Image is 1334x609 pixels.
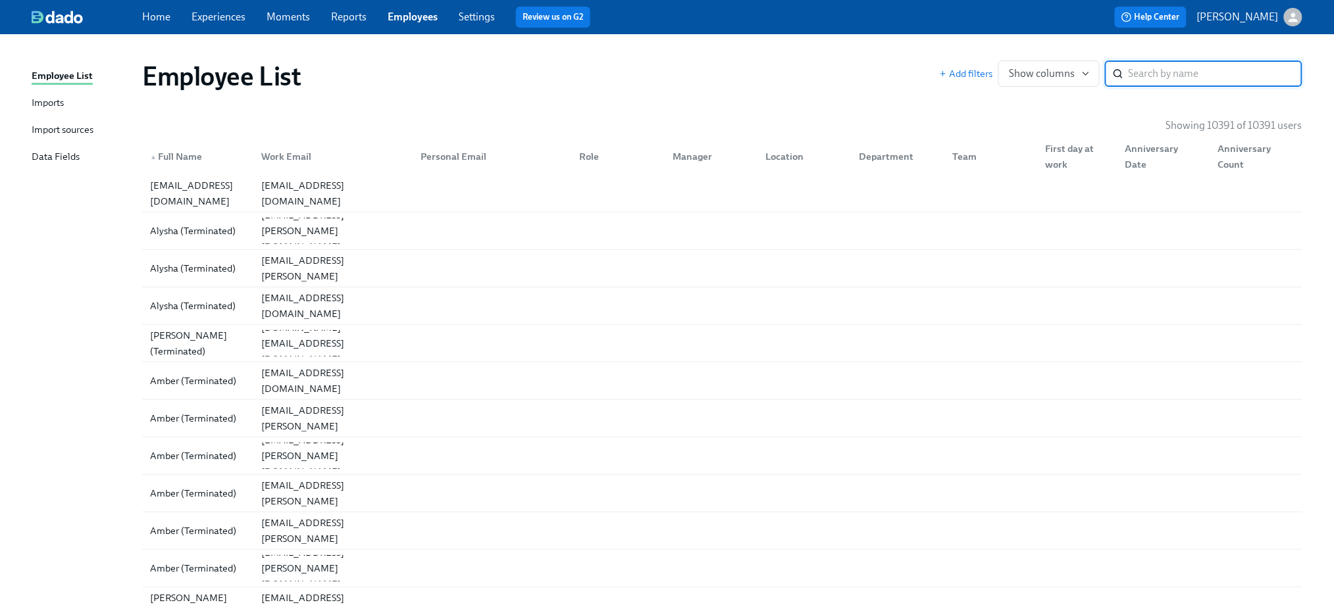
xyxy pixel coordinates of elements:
div: Amber (Terminated) [145,373,251,389]
div: Role [569,143,663,170]
span: Help Center [1121,11,1180,24]
a: Reports [331,11,367,23]
a: [PERSON_NAME] (Terminated)[DOMAIN_NAME][EMAIL_ADDRESS][DOMAIN_NAME] [142,325,1302,362]
a: [EMAIL_ADDRESS][DOMAIN_NAME][EMAIL_ADDRESS][DOMAIN_NAME] [142,175,1302,212]
div: Anniversary Date [1114,143,1207,170]
div: Amber (Terminated) [145,485,251,501]
div: Alysha (Terminated)[EMAIL_ADDRESS][PERSON_NAME][DOMAIN_NAME] [142,212,1302,249]
img: dado [32,11,83,24]
div: [DOMAIN_NAME][EMAIL_ADDRESS][DOMAIN_NAME] [257,320,411,367]
div: [EMAIL_ADDRESS][DOMAIN_NAME] [257,290,411,322]
a: dado [32,11,142,24]
div: [PERSON_NAME] (Terminated) [145,328,251,359]
div: Import sources [32,122,93,139]
div: Amber (Terminated) [145,523,251,539]
div: Anniversary Count [1212,141,1300,172]
div: Manager [667,149,756,164]
div: Data Fields [32,149,80,166]
a: Imports [32,95,132,112]
div: Alysha (Terminated) [145,298,251,314]
div: Imports [32,95,64,112]
a: Experiences [192,11,245,23]
a: Alysha (Terminated)[EMAIL_ADDRESS][DOMAIN_NAME] [142,287,1302,325]
button: Add filters [939,67,993,80]
div: Alysha (Terminated)[EMAIL_ADDRESS][DOMAIN_NAME] [142,287,1302,324]
div: Alysha (Terminated) [145,260,251,276]
p: Showing 10391 of 10391 users [1166,118,1302,133]
a: Data Fields [32,149,132,166]
div: [PERSON_NAME][EMAIL_ADDRESS][PERSON_NAME][DOMAIN_NAME] [257,462,411,525]
div: [PERSON_NAME] (Terminated)[DOMAIN_NAME][EMAIL_ADDRESS][DOMAIN_NAME] [142,325,1302,362]
h1: Employee List [142,61,301,92]
div: Alysha (Terminated)[PERSON_NAME][EMAIL_ADDRESS][PERSON_NAME][DOMAIN_NAME] [142,250,1302,287]
div: Work Email [251,143,411,170]
a: Import sources [32,122,132,139]
a: Employees [388,11,438,23]
div: Anniversary Count [1207,143,1300,170]
div: [PERSON_NAME][EMAIL_ADDRESS][PERSON_NAME][DOMAIN_NAME] [257,237,411,300]
div: [PERSON_NAME][EMAIL_ADDRESS][PERSON_NAME][DOMAIN_NAME] [257,387,411,450]
div: Role [575,149,663,164]
div: Alysha (Terminated) [145,223,251,239]
span: ▲ [150,154,157,160]
div: [EMAIL_ADDRESS][DOMAIN_NAME] [257,178,411,209]
a: Settings [459,11,495,23]
button: Review us on G2 [516,7,590,28]
div: Anniversary Date [1119,141,1207,172]
a: Home [142,11,170,23]
div: Department [854,149,942,164]
a: Amber (Terminated)[PERSON_NAME][EMAIL_ADDRESS][PERSON_NAME][DOMAIN_NAME] [142,400,1302,437]
span: Show columns [1010,67,1089,80]
div: Personal Email [415,149,569,164]
a: Alysha (Terminated)[PERSON_NAME][EMAIL_ADDRESS][PERSON_NAME][DOMAIN_NAME] [142,250,1302,287]
a: Employee List [32,68,132,85]
a: Amber (Terminated)[EMAIL_ADDRESS][PERSON_NAME][DOMAIN_NAME] [142,550,1302,587]
div: Amber (Terminated)[EMAIL_ADDRESS][PERSON_NAME][DOMAIN_NAME] [142,550,1302,587]
div: Work Email [257,149,411,164]
div: Location [756,143,849,170]
p: [PERSON_NAME] [1197,10,1279,24]
div: [EMAIL_ADDRESS][DOMAIN_NAME] [257,365,411,397]
div: Amber (Terminated) [145,448,251,464]
div: Location [761,149,849,164]
a: Amber (Terminated)[PERSON_NAME][EMAIL_ADDRESS][PERSON_NAME][DOMAIN_NAME] [142,512,1302,550]
div: [PERSON_NAME][EMAIL_ADDRESS][PERSON_NAME][DOMAIN_NAME] [257,499,411,562]
div: Employee List [32,68,93,85]
a: Review us on G2 [523,11,584,24]
div: Personal Email [410,143,569,170]
div: [EMAIL_ADDRESS][PERSON_NAME][DOMAIN_NAME] [257,207,411,255]
a: Alysha (Terminated)[EMAIL_ADDRESS][PERSON_NAME][DOMAIN_NAME] [142,212,1302,250]
div: [EMAIL_ADDRESS][PERSON_NAME][DOMAIN_NAME] [257,432,411,479]
div: Amber (Terminated) [145,410,251,426]
a: Moments [267,11,310,23]
div: Amber (Terminated)[PERSON_NAME][EMAIL_ADDRESS][PERSON_NAME][DOMAIN_NAME] [142,400,1302,437]
div: [EMAIL_ADDRESS][PERSON_NAME][DOMAIN_NAME] [257,545,411,592]
div: Amber (Terminated)[PERSON_NAME][EMAIL_ADDRESS][PERSON_NAME][DOMAIN_NAME] [142,475,1302,512]
a: Amber (Terminated)[EMAIL_ADDRESS][PERSON_NAME][DOMAIN_NAME] [142,437,1302,475]
div: ▲Full Name [145,143,251,170]
button: Show columns [998,61,1100,87]
div: [EMAIL_ADDRESS][DOMAIN_NAME][EMAIL_ADDRESS][DOMAIN_NAME] [142,175,1302,212]
div: Full Name [145,149,251,164]
div: First day at work [1035,143,1115,170]
div: First day at work [1040,141,1115,172]
div: Team [947,149,1035,164]
div: Amber (Terminated) [145,560,251,576]
input: Search by name [1129,61,1302,87]
div: [EMAIL_ADDRESS][DOMAIN_NAME] [145,178,251,209]
button: [PERSON_NAME] [1197,8,1302,26]
a: Amber (Terminated)[PERSON_NAME][EMAIL_ADDRESS][PERSON_NAME][DOMAIN_NAME] [142,475,1302,512]
div: Team [942,143,1035,170]
div: Department [848,143,942,170]
button: Help Center [1115,7,1187,28]
div: Manager [662,143,756,170]
a: Amber (Terminated)[EMAIL_ADDRESS][DOMAIN_NAME] [142,362,1302,400]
